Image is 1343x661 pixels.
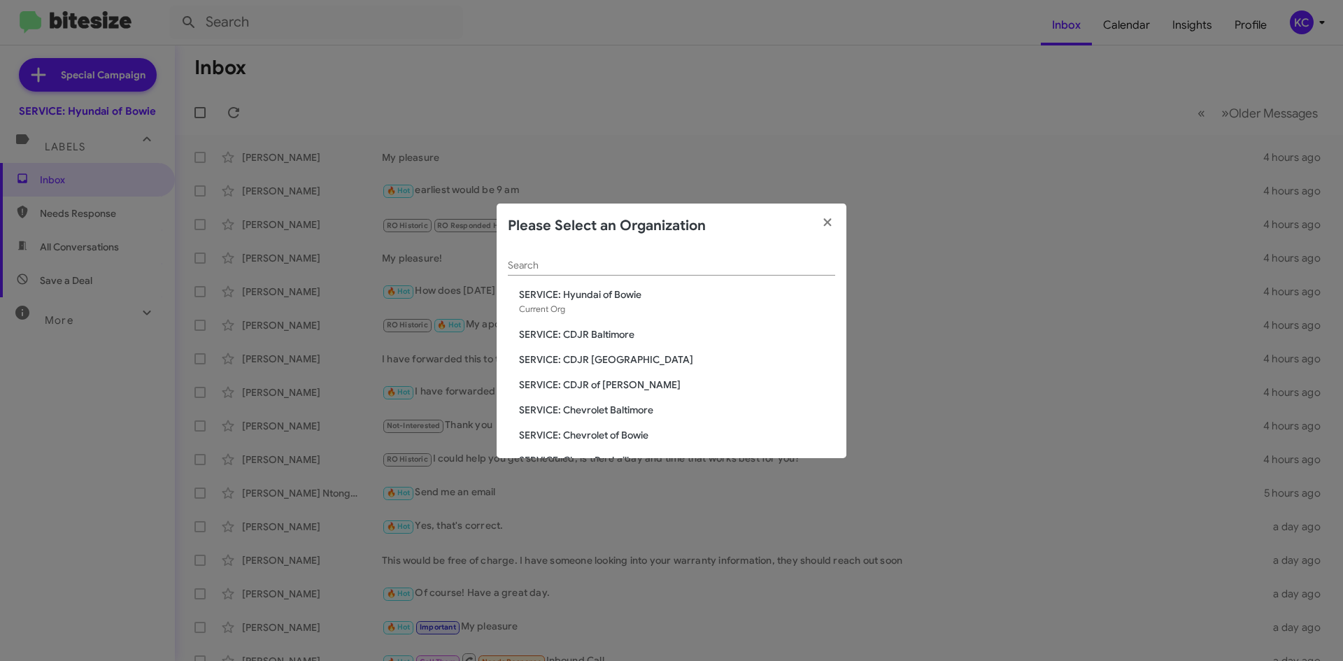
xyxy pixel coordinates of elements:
[519,353,835,367] span: SERVICE: CDJR [GEOGRAPHIC_DATA]
[519,403,835,417] span: SERVICE: Chevrolet Baltimore
[519,453,835,467] span: SERVICE: Chevy Rockville
[519,428,835,442] span: SERVICE: Chevrolet of Bowie
[508,215,706,237] h2: Please Select an Organization
[519,287,835,301] span: SERVICE: Hyundai of Bowie
[519,304,565,314] span: Current Org
[519,378,835,392] span: SERVICE: CDJR of [PERSON_NAME]
[519,327,835,341] span: SERVICE: CDJR Baltimore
